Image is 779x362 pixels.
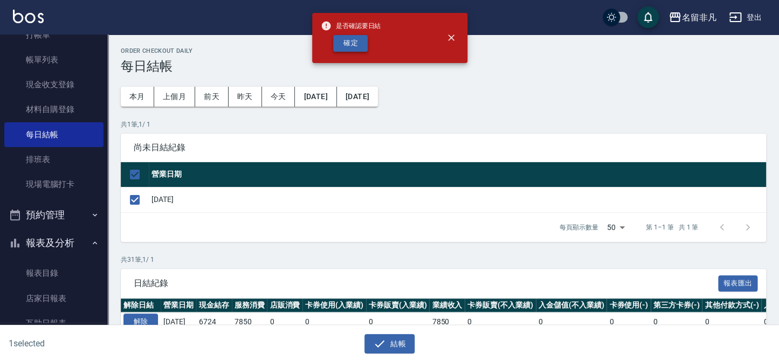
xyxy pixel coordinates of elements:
[267,312,302,332] td: 0
[196,312,232,332] td: 6724
[4,311,104,336] a: 互助日報表
[429,312,465,332] td: 7850
[134,278,718,289] span: 日結紀錄
[337,87,378,107] button: [DATE]
[4,229,104,257] button: 報表及分析
[134,142,753,153] span: 尚未日結紀錄
[195,87,229,107] button: 前天
[123,314,158,330] button: 解除
[4,286,104,311] a: 店家日報表
[4,201,104,229] button: 預約管理
[702,298,761,312] th: 其他付款方式(-)
[13,10,44,23] img: Logo
[121,87,154,107] button: 本月
[606,298,651,312] th: 卡券使用(-)
[333,35,368,52] button: 確定
[364,334,415,354] button: 結帳
[465,298,536,312] th: 卡券販賣(不入業績)
[4,47,104,72] a: 帳單列表
[232,298,267,312] th: 服務消費
[637,6,659,28] button: save
[439,26,463,50] button: close
[121,59,766,74] h3: 每日結帳
[149,162,766,187] th: 營業日期
[725,8,766,27] button: 登出
[536,298,607,312] th: 入金儲值(不入業績)
[4,23,104,47] a: 打帳單
[4,97,104,122] a: 材料自購登錄
[603,213,629,242] div: 50
[366,312,430,332] td: 0
[229,87,262,107] button: 昨天
[9,337,192,350] h6: 1 selected
[154,87,195,107] button: 上個月
[121,255,766,264] p: 共 31 筆, 1 / 1
[646,222,698,232] p: 第 1–1 筆 共 1 筆
[121,298,161,312] th: 解除日結
[4,261,104,286] a: 報表目錄
[4,122,104,147] a: 每日結帳
[121,120,766,129] p: 共 1 筆, 1 / 1
[718,277,758,288] a: 報表匯出
[465,312,536,332] td: 0
[4,72,104,97] a: 現金收支登錄
[161,298,196,312] th: 營業日期
[232,312,267,332] td: 7850
[429,298,465,312] th: 業績收入
[702,312,761,332] td: 0
[295,87,336,107] button: [DATE]
[262,87,295,107] button: 今天
[536,312,607,332] td: 0
[651,298,702,312] th: 第三方卡券(-)
[606,312,651,332] td: 0
[267,298,302,312] th: 店販消費
[366,298,430,312] th: 卡券販賣(入業績)
[121,47,766,54] h2: Order checkout daily
[149,187,766,212] td: [DATE]
[196,298,232,312] th: 現金結存
[651,312,702,332] td: 0
[302,312,366,332] td: 0
[560,222,598,232] p: 每頁顯示數量
[4,172,104,197] a: 現場電腦打卡
[681,11,716,24] div: 名留非凡
[302,298,366,312] th: 卡券使用(入業績)
[4,147,104,172] a: 排班表
[161,312,196,332] td: [DATE]
[321,20,381,31] span: 是否確認要日結
[664,6,720,29] button: 名留非凡
[718,275,758,292] button: 報表匯出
